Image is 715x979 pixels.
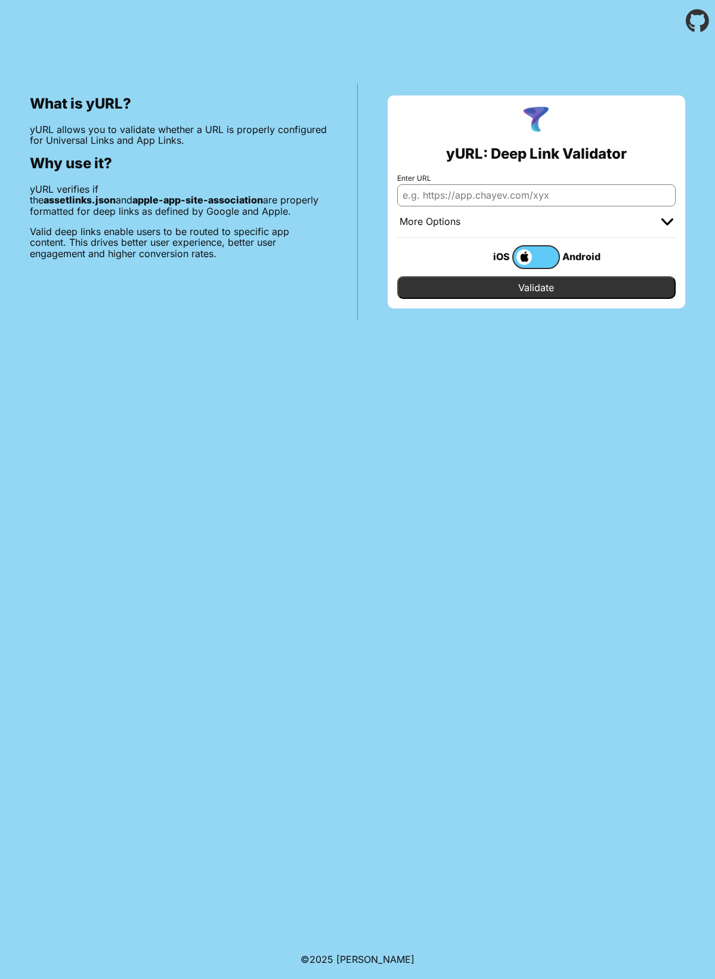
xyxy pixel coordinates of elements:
p: yURL allows you to validate whether a URL is properly configured for Universal Links and App Links. [30,124,327,146]
input: e.g. https://app.chayev.com/xyx [397,184,676,206]
input: Validate [397,276,676,299]
img: yURL Logo [521,105,552,136]
div: Android [560,249,608,264]
b: apple-app-site-association [132,194,263,206]
p: yURL verifies if the and are properly formatted for deep links as defined by Google and Apple. [30,184,327,217]
h2: What is yURL? [30,95,327,112]
label: Enter URL [397,174,676,183]
b: assetlinks.json [44,194,116,206]
footer: © [301,940,414,979]
img: chevron [661,218,673,226]
div: iOS [465,249,512,264]
span: 2025 [309,953,333,965]
div: More Options [400,216,460,228]
a: Michael Ibragimchayev's Personal Site [336,953,414,965]
h2: Why use it? [30,155,327,172]
p: Valid deep links enable users to be routed to specific app content. This drives better user exper... [30,226,327,259]
h2: yURL: Deep Link Validator [446,146,627,162]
